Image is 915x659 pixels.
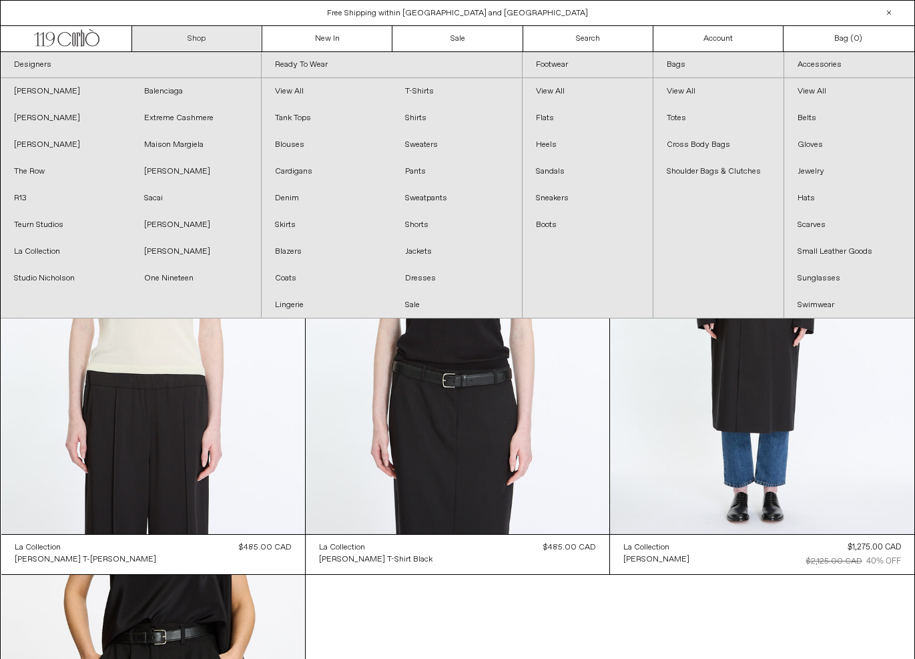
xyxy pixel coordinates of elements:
a: La Collection [319,541,432,554]
a: Boots [523,212,653,238]
a: T-Shirts [392,78,522,105]
a: Account [653,26,784,51]
a: [PERSON_NAME] [1,132,131,158]
a: Dresses [392,265,522,292]
div: La Collection [15,542,61,554]
a: Blazers [262,238,392,265]
a: Swimwear [784,292,914,318]
div: $1,275.00 CAD [848,541,901,554]
a: Sneakers [523,185,653,212]
a: Shoulder Bags & Clutches [653,158,784,185]
a: Free Shipping within [GEOGRAPHIC_DATA] and [GEOGRAPHIC_DATA] [327,8,588,19]
div: $2,125.00 CAD [806,556,862,568]
div: La Collection [319,542,365,554]
a: View All [784,78,914,105]
a: Jewelry [784,158,914,185]
a: Jackets [392,238,522,265]
a: The Row [1,158,131,185]
a: Search [523,26,653,51]
a: Sacai [131,185,261,212]
a: Balenciaga [131,78,261,105]
a: Teurn Studios [1,212,131,238]
a: Gloves [784,132,914,158]
a: Blouses [262,132,392,158]
a: Denim [262,185,392,212]
a: La Collection [623,541,689,554]
a: Bag () [784,26,914,51]
a: Lingerie [262,292,392,318]
a: View All [653,78,784,105]
a: Sweaters [392,132,522,158]
a: Small Leather Goods [784,238,914,265]
a: Skirts [262,212,392,238]
a: [PERSON_NAME] [623,554,689,566]
a: [PERSON_NAME] [1,78,131,105]
a: Designers [1,52,261,78]
a: Extreme Cashmere [131,105,261,132]
a: Coats [262,265,392,292]
a: [PERSON_NAME] [131,158,261,185]
div: 40% OFF [866,556,901,568]
a: Shorts [392,212,522,238]
span: ) [854,33,862,45]
a: Accessories [784,52,914,78]
a: Cardigans [262,158,392,185]
a: Scarves [784,212,914,238]
a: Sale [392,26,523,51]
a: La Collection [1,238,131,265]
span: 0 [854,33,859,44]
a: [PERSON_NAME] [1,105,131,132]
a: Sweatpants [392,185,522,212]
a: Hats [784,185,914,212]
a: One Nineteen [131,265,261,292]
a: Footwear [523,52,653,78]
a: [PERSON_NAME] T-Shirt Black [319,554,432,566]
a: Totes [653,105,784,132]
a: Sandals [523,158,653,185]
a: Shop [132,26,262,51]
a: Bags [653,52,784,78]
a: La Collection [15,541,156,554]
a: View All [262,78,392,105]
div: La Collection [623,542,669,554]
a: Maison Margiela [131,132,261,158]
a: Shirts [392,105,522,132]
a: New In [262,26,392,51]
a: Cross Body Bags [653,132,784,158]
a: [PERSON_NAME] [131,212,261,238]
a: Sale [392,292,522,318]
div: $485.00 CAD [543,541,596,554]
a: [PERSON_NAME] [131,238,261,265]
a: Pants [392,158,522,185]
a: Flats [523,105,653,132]
a: Heels [523,132,653,158]
a: R13 [1,185,131,212]
a: Studio Nicholson [1,265,131,292]
a: View All [523,78,653,105]
div: $485.00 CAD [239,541,292,554]
a: Sunglasses [784,265,914,292]
a: Tank Tops [262,105,392,132]
a: Ready To Wear [262,52,522,78]
a: [PERSON_NAME] T-[PERSON_NAME] [15,554,156,566]
a: Belts [784,105,914,132]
